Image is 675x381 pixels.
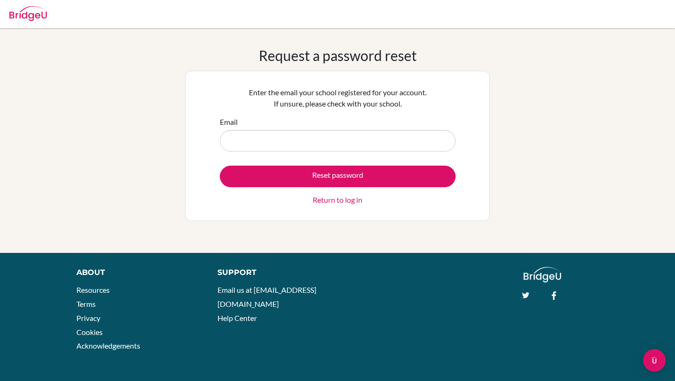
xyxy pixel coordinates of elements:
[643,349,666,372] div: Open Intercom Messenger
[76,285,110,294] a: Resources
[220,116,238,128] label: Email
[220,87,456,109] p: Enter the email your school registered for your account. If unsure, please check with your school.
[217,313,257,322] a: Help Center
[9,6,47,21] img: Bridge-U
[217,285,316,308] a: Email us at [EMAIL_ADDRESS][DOMAIN_NAME]
[76,341,140,350] a: Acknowledgements
[259,47,417,64] h1: Request a password reset
[76,313,100,322] a: Privacy
[76,299,96,308] a: Terms
[76,267,196,278] div: About
[313,194,362,206] a: Return to log in
[524,267,562,282] img: logo_white@2x-f4f0deed5e89b7ecb1c2cc34c3e3d731f90f0f143d5ea2071677605dd97b5244.png
[76,328,103,336] a: Cookies
[217,267,328,278] div: Support
[220,166,456,187] button: Reset password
